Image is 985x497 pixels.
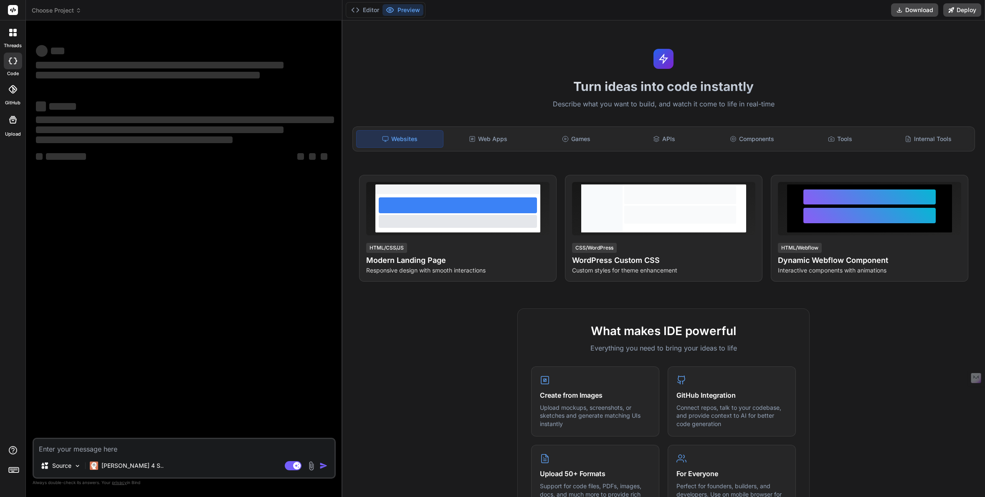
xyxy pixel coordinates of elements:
div: APIs [621,130,707,148]
img: Claude 4 Sonnet [90,462,98,470]
span: ‌ [297,153,304,160]
span: ‌ [36,116,334,123]
label: GitHub [5,99,20,106]
span: ‌ [49,103,76,110]
h2: What makes IDE powerful [531,322,796,340]
div: Tools [797,130,884,148]
div: HTML/CSS/JS [366,243,407,253]
p: Custom styles for theme enhancement [572,266,755,275]
div: CSS/WordPress [572,243,617,253]
span: ‌ [36,45,48,57]
span: ‌ [309,153,316,160]
p: Interactive components with animations [778,266,961,275]
div: Websites [356,130,443,148]
button: Download [891,3,938,17]
span: privacy [112,480,127,485]
p: Everything you need to bring your ideas to life [531,343,796,353]
h4: Modern Landing Page [366,255,549,266]
span: ‌ [36,126,284,133]
p: [PERSON_NAME] 4 S.. [101,462,164,470]
div: Games [533,130,619,148]
p: Always double-check its answers. Your in Bind [33,479,336,487]
span: Choose Project [32,6,81,15]
h4: For Everyone [676,469,787,479]
span: ‌ [46,153,86,160]
button: Deploy [943,3,981,17]
h4: WordPress Custom CSS [572,255,755,266]
p: Upload mockups, screenshots, or sketches and generate matching UIs instantly [540,404,651,428]
h4: Create from Images [540,390,651,400]
button: Editor [348,4,382,16]
span: ‌ [36,153,43,160]
h4: Upload 50+ Formats [540,469,651,479]
img: attachment [306,461,316,471]
p: Responsive design with smooth interactions [366,266,549,275]
h1: Turn ideas into code instantly [347,79,980,94]
h4: Dynamic Webflow Component [778,255,961,266]
p: Connect repos, talk to your codebase, and provide context to AI for better code generation [676,404,787,428]
h4: GitHub Integration [676,390,787,400]
label: code [7,70,19,77]
img: Pick Models [74,462,81,469]
span: ‌ [321,153,327,160]
span: ‌ [36,62,284,68]
label: threads [4,42,22,49]
div: Components [709,130,795,148]
div: Internal Tools [885,130,971,148]
div: Web Apps [445,130,532,148]
span: ‌ [51,48,64,54]
label: Upload [5,131,21,138]
button: Preview [382,4,423,16]
span: ‌ [36,136,233,143]
div: HTML/Webflow [778,243,822,253]
p: Describe what you want to build, and watch it come to life in real-time [347,99,980,110]
span: ‌ [36,72,260,78]
img: icon [319,462,328,470]
span: ‌ [36,101,46,111]
p: Source [52,462,71,470]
